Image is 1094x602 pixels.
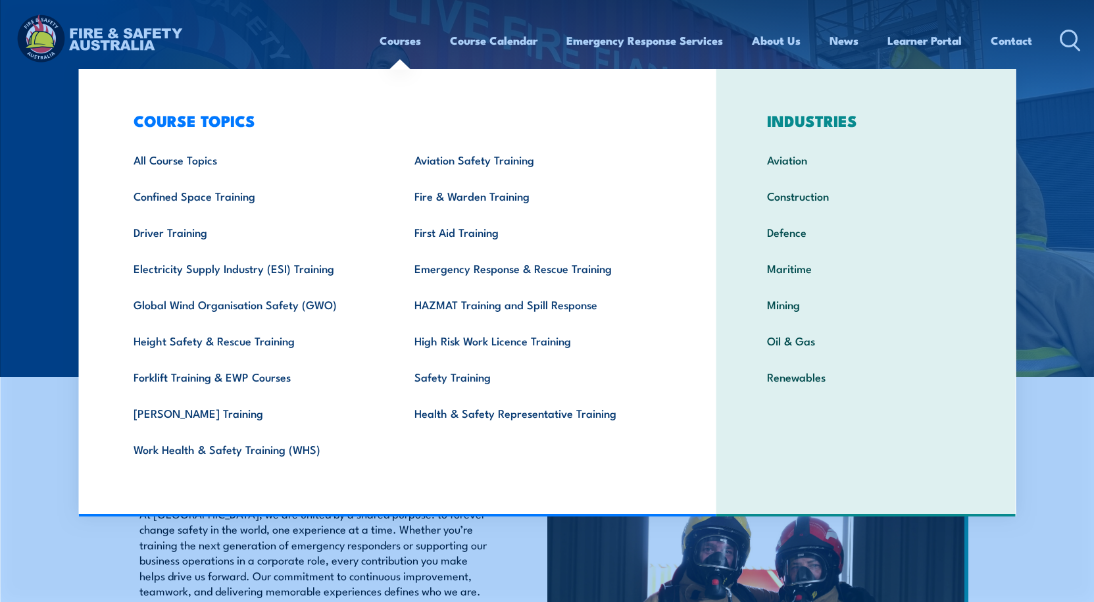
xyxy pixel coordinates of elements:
[747,286,985,322] a: Mining
[394,395,675,431] a: Health & Safety Representative Training
[394,250,675,286] a: Emergency Response & Rescue Training
[747,250,985,286] a: Maritime
[394,359,675,395] a: Safety Training
[113,286,394,322] a: Global Wind Organisation Safety (GWO)
[113,395,394,431] a: [PERSON_NAME] Training
[747,141,985,178] a: Aviation
[113,214,394,250] a: Driver Training
[394,322,675,359] a: High Risk Work Licence Training
[747,214,985,250] a: Defence
[450,23,537,58] a: Course Calendar
[394,141,675,178] a: Aviation Safety Training
[380,23,421,58] a: Courses
[113,359,394,395] a: Forklift Training & EWP Courses
[113,322,394,359] a: Height Safety & Rescue Training
[566,23,723,58] a: Emergency Response Services
[747,111,985,130] h3: INDUSTRIES
[394,214,675,250] a: First Aid Training
[752,23,801,58] a: About Us
[747,359,985,395] a: Renewables
[887,23,962,58] a: Learner Portal
[830,23,858,58] a: News
[113,111,675,130] h3: COURSE TOPICS
[991,23,1032,58] a: Contact
[394,178,675,214] a: Fire & Warden Training
[747,178,985,214] a: Construction
[747,322,985,359] a: Oil & Gas
[394,286,675,322] a: HAZMAT Training and Spill Response
[113,431,394,467] a: Work Health & Safety Training (WHS)
[113,178,394,214] a: Confined Space Training
[113,250,394,286] a: Electricity Supply Industry (ESI) Training
[113,141,394,178] a: All Course Topics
